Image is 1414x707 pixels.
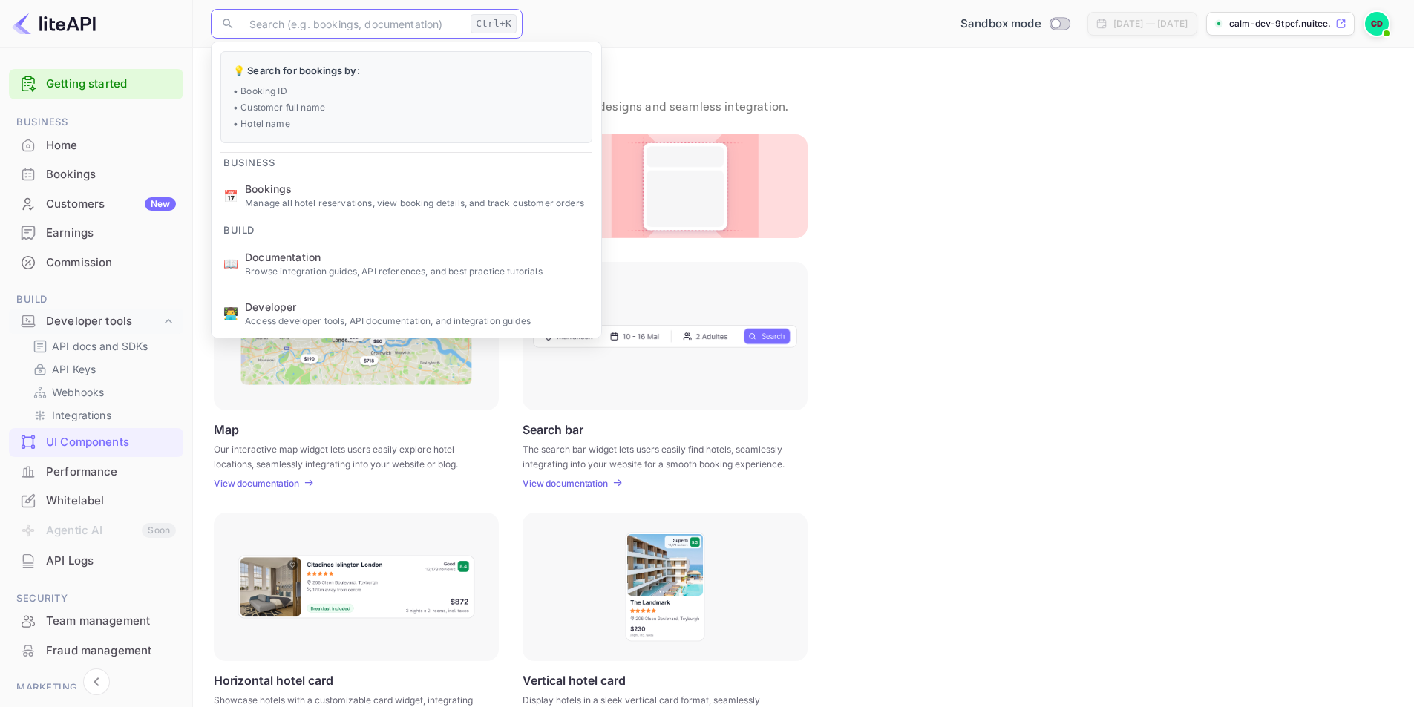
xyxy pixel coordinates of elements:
a: Home [9,131,183,159]
div: Commission [46,254,176,272]
img: LiteAPI logo [12,12,96,36]
div: Bookings [9,160,183,189]
div: Fraud management [9,637,183,665]
a: View documentation [214,478,304,489]
p: 📖 [223,254,238,272]
a: Commission [9,249,183,276]
p: 📅 [223,187,238,205]
div: Whitelabel [9,487,183,516]
div: API Logs [46,553,176,570]
p: Our interactive map widget lets users easily explore hotel locations, seamlessly integrating into... [214,442,480,469]
a: View documentation [523,478,612,489]
a: Webhooks [33,384,171,400]
span: Business [212,148,287,171]
a: Whitelabel [9,487,183,514]
div: Home [9,131,183,160]
span: Build [212,215,266,239]
div: Team management [9,607,183,636]
span: Sandbox mode [960,16,1041,33]
img: Custom Widget PNG [625,134,745,238]
div: Switch to Production mode [955,16,1076,33]
p: 💡 Search for bookings by: [233,64,580,79]
p: UI Components [214,66,1393,96]
a: CustomersNew [9,190,183,217]
p: 👨‍💻 [223,304,238,322]
div: Team management [46,613,176,630]
div: Integrations [27,404,177,426]
p: View documentation [214,478,299,489]
p: Map [214,422,239,436]
p: API Keys [52,361,96,377]
a: API Keys [33,361,171,377]
div: Customers [46,196,176,213]
p: • Hotel name [233,117,580,131]
div: API Keys [27,358,177,380]
div: Commission [9,249,183,277]
a: Bookings [9,160,183,188]
img: Calm Dev [1365,12,1389,36]
div: Fraud management [46,642,176,660]
button: Collapse navigation [83,668,110,695]
a: API docs and SDKs [33,338,171,354]
input: Search (e.g. bookings, documentation) [240,9,465,39]
div: UI Components [46,434,176,451]
span: Documentation [245,249,589,265]
div: New [145,197,176,211]
div: CustomersNew [9,190,183,219]
div: API docs and SDKs [27,335,177,357]
a: Team management [9,607,183,634]
a: API Logs [9,547,183,574]
span: Business [9,114,183,131]
a: Performance [9,458,183,485]
span: Bookings [245,181,589,197]
p: Integrations [52,407,111,423]
span: Marketing [9,680,183,696]
p: The search bar widget lets users easily find hotels, seamlessly integrating into your website for... [523,442,789,469]
div: [DATE] — [DATE] [1113,17,1188,30]
p: Browse integration guides, API references, and best practice tutorials [245,265,589,278]
span: Build [9,292,183,308]
div: UI Components [9,428,183,457]
div: Bookings [46,166,176,183]
span: Security [9,591,183,607]
p: API docs and SDKs [52,338,148,354]
div: Performance [9,458,183,487]
p: • Booking ID [233,85,580,98]
p: Vertical hotel card [523,673,626,687]
img: Horizontal hotel card Frame [237,554,476,619]
div: Developer tools [9,309,183,335]
div: Webhooks [27,381,177,403]
p: Search bar [523,422,583,436]
div: Getting started [9,69,183,99]
div: Earnings [46,225,176,242]
p: Embed interactive hotel widgets into your website with customizable designs and seamless integrat... [214,99,1393,116]
div: Ctrl+K [471,14,517,33]
div: API Logs [9,547,183,576]
div: Performance [46,464,176,481]
p: • Customer full name [233,101,580,114]
span: Developer [245,299,589,315]
p: Horizontal hotel card [214,673,333,687]
div: Developer tools [46,313,161,330]
p: Webhooks [52,384,104,400]
a: UI Components [9,428,183,456]
div: Whitelabel [46,493,176,510]
div: Home [46,137,176,154]
p: Access developer tools, API documentation, and integration guides [245,315,589,328]
div: Earnings [9,219,183,248]
p: Manage all hotel reservations, view booking details, and track customer orders [245,197,589,210]
a: Getting started [46,76,176,93]
img: Vertical hotel card Frame [624,531,706,642]
img: Search Frame [533,324,797,348]
p: View documentation [523,478,608,489]
p: calm-dev-9tpef.nuitee.... [1229,17,1332,30]
a: Fraud management [9,637,183,664]
a: Integrations [33,407,171,423]
a: Earnings [9,219,183,246]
